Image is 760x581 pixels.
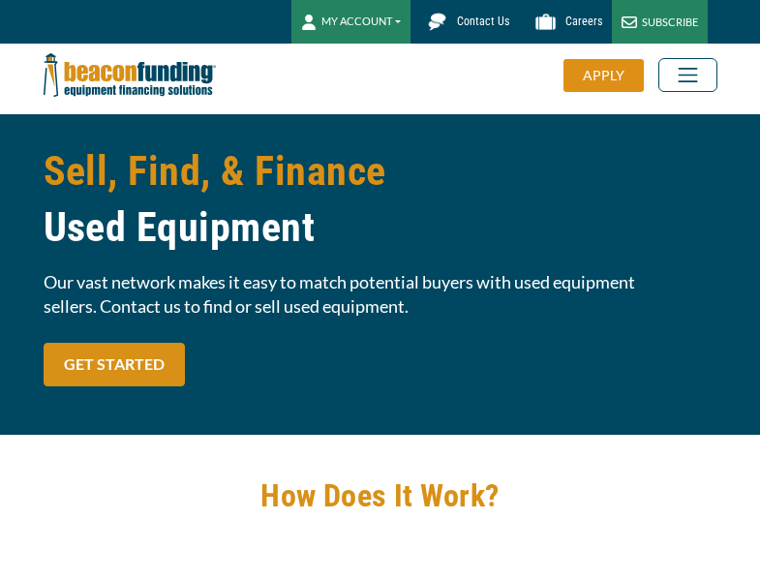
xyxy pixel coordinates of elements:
[44,44,216,107] img: Beacon Funding Corporation logo
[529,5,562,39] img: Beacon Funding Careers
[44,270,717,319] span: Our vast network makes it easy to match potential buyers with used equipment sellers. Contact us ...
[457,15,509,28] span: Contact Us
[565,15,602,28] span: Careers
[519,5,612,39] a: Careers
[44,199,717,256] span: Used Equipment
[658,58,717,92] button: Toggle navigation
[420,5,454,39] img: Beacon Funding chat
[563,59,644,92] div: APPLY
[44,143,717,256] h1: Sell, Find, & Finance
[44,474,717,518] h2: How Does It Work?
[563,59,658,92] a: APPLY
[44,343,185,386] a: GET STARTED
[410,5,519,39] a: Contact Us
